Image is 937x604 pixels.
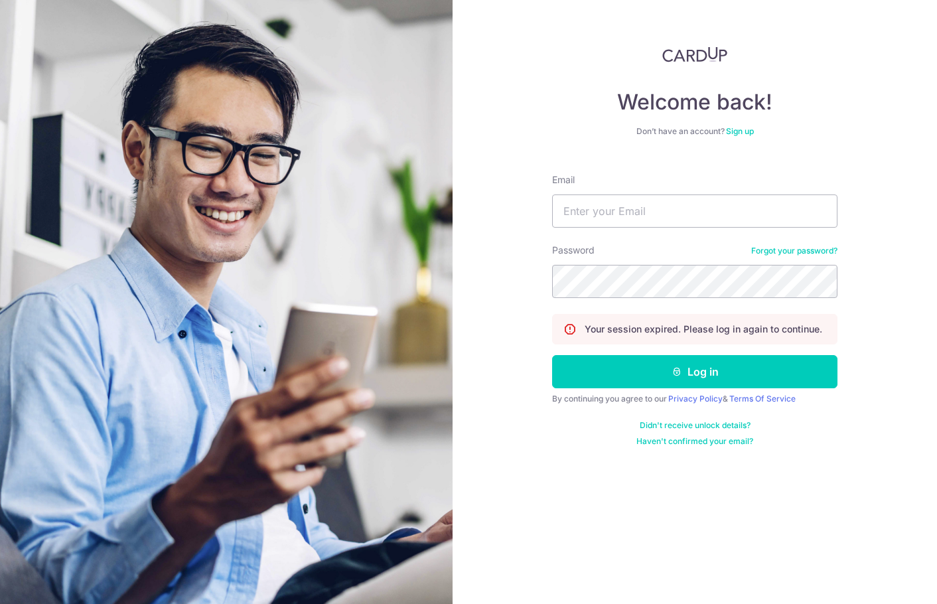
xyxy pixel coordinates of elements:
[636,436,753,447] a: Haven't confirmed your email?
[552,126,837,137] div: Don’t have an account?
[552,89,837,115] h4: Welcome back!
[552,173,575,187] label: Email
[552,244,595,257] label: Password
[640,420,751,431] a: Didn't receive unlock details?
[552,394,837,404] div: By continuing you agree to our &
[726,126,754,136] a: Sign up
[668,394,723,404] a: Privacy Policy
[585,323,822,336] p: Your session expired. Please log in again to continue.
[552,194,837,228] input: Enter your Email
[552,355,837,388] button: Log in
[751,246,837,256] a: Forgot your password?
[662,46,727,62] img: CardUp Logo
[729,394,796,404] a: Terms Of Service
